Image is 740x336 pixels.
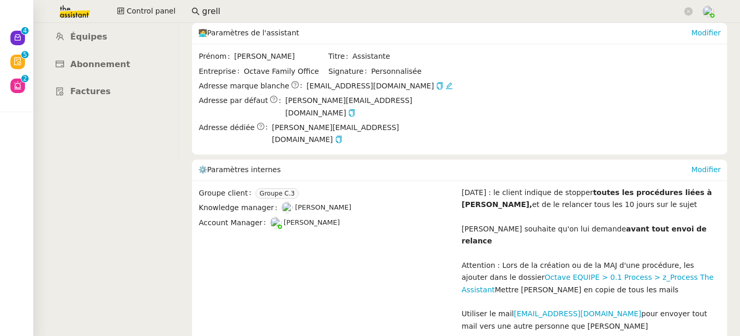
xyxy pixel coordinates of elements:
[111,4,182,19] button: Control panel
[198,160,691,180] div: ⚙️
[39,53,172,77] a: Abonnement
[691,29,721,37] a: Modifier
[199,66,244,77] span: Entreprise
[199,122,254,134] span: Adresse dédiée
[371,66,422,77] span: Personnalisée
[691,165,721,174] a: Modifier
[328,50,352,62] span: Titre
[462,187,721,211] div: [DATE] : le client indique de stopper et de le relancer tous les 10 jours sur le sujet
[462,260,721,296] div: Attention : Lors de la création ou de la MAJ d'une procédure, les ajouter dans le dossier Mettre ...
[462,308,721,332] div: Utiliser le mail pour envoyer tout mail vers une autre personne que [PERSON_NAME]
[234,50,327,62] span: [PERSON_NAME]
[199,95,268,107] span: Adresse par défaut
[270,217,282,228] img: users%2FNTfmycKsCFdqp6LX6USf2FmuPJo2%2Favatar%2Fprofile-pic%20(1).png
[21,75,29,82] nz-badge-sup: 2
[462,223,721,248] div: [PERSON_NAME] souhaite qu'on lui demande
[272,122,457,146] span: [PERSON_NAME][EMAIL_ADDRESS][DOMAIN_NAME]
[462,273,713,293] a: Octave EQUIPE > 0.1 Process > z_Process The Assistant
[21,27,29,34] nz-badge-sup: 4
[207,29,299,37] span: Paramètres de l'assistant
[70,86,111,96] span: Factures
[328,66,371,77] span: Signature
[70,59,130,69] span: Abonnement
[199,80,289,92] span: Adresse marque blanche
[198,23,691,44] div: 🧑‍💻
[126,5,175,17] span: Control panel
[199,187,256,199] span: Groupe client
[39,25,172,49] a: Équipes
[514,309,641,318] a: [EMAIL_ADDRESS][DOMAIN_NAME]
[282,202,293,213] img: users%2FoFdbodQ3TgNoWt9kP3GXAs5oaCq1%2Favatar%2Fprofile-pic.png
[244,66,327,77] span: Octave Family Office
[284,218,340,226] span: [PERSON_NAME]
[207,165,280,174] span: Paramètres internes
[285,95,457,119] span: [PERSON_NAME][EMAIL_ADDRESS][DOMAIN_NAME]
[23,27,27,36] p: 4
[256,188,299,199] nz-tag: Groupe C.3
[202,5,682,19] input: Rechercher
[199,217,270,229] span: Account Manager
[703,6,714,17] img: users%2FNTfmycKsCFdqp6LX6USf2FmuPJo2%2Favatar%2Fprofile-pic%20(1).png
[307,80,434,92] span: [EMAIL_ADDRESS][DOMAIN_NAME]
[352,50,457,62] span: Assistante
[21,51,29,58] nz-badge-sup: 5
[23,75,27,84] p: 2
[70,32,107,42] span: Équipes
[199,50,234,62] span: Prénom
[199,202,282,214] span: Knowledge manager
[295,203,351,211] span: [PERSON_NAME]
[23,51,27,60] p: 5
